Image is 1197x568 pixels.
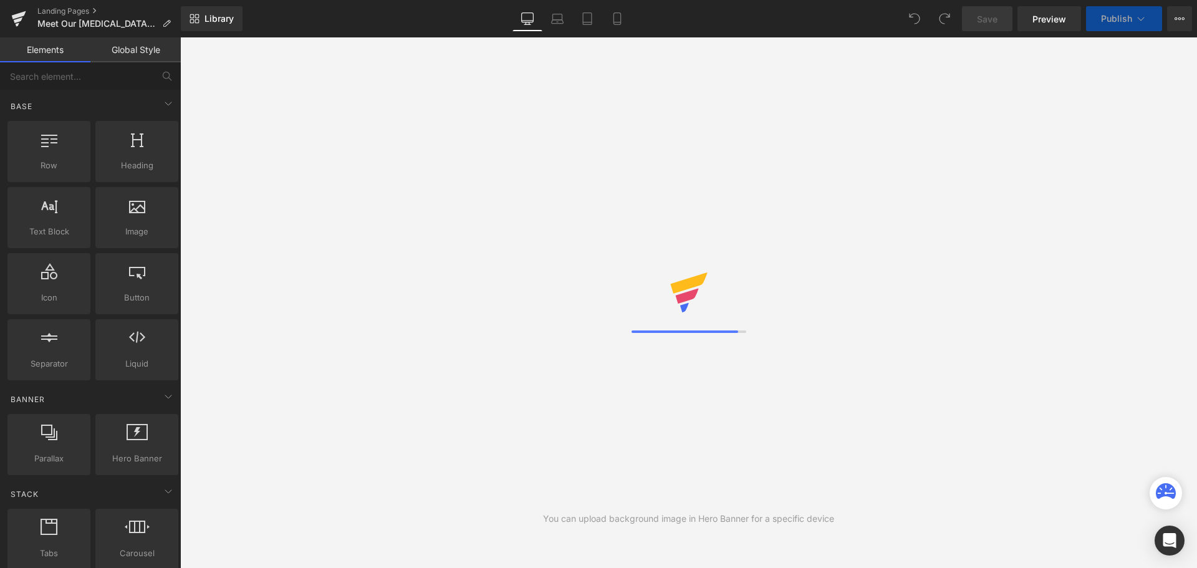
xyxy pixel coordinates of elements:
a: Preview [1017,6,1081,31]
a: Global Style [90,37,181,62]
span: Image [99,225,175,238]
div: Open Intercom Messenger [1155,526,1185,556]
a: Laptop [542,6,572,31]
span: Stack [9,488,40,500]
span: Meet Our [MEDICAL_DATA] Team [37,19,157,29]
span: Row [11,159,87,172]
button: Undo [902,6,927,31]
span: Tabs [11,547,87,560]
a: Mobile [602,6,632,31]
span: Heading [99,159,175,172]
span: Publish [1101,14,1132,24]
span: Carousel [99,547,175,560]
span: Preview [1032,12,1066,26]
span: Liquid [99,357,175,370]
span: Banner [9,393,46,405]
span: Save [977,12,997,26]
span: Base [9,100,34,112]
div: You can upload background image in Hero Banner for a specific device [543,512,834,526]
span: Parallax [11,452,87,465]
a: Landing Pages [37,6,181,16]
button: More [1167,6,1192,31]
a: Desktop [512,6,542,31]
span: Text Block [11,225,87,238]
span: Separator [11,357,87,370]
span: Hero Banner [99,452,175,465]
span: Button [99,291,175,304]
span: Library [204,13,234,24]
button: Redo [932,6,957,31]
a: Tablet [572,6,602,31]
a: New Library [181,6,243,31]
button: Publish [1086,6,1162,31]
span: Icon [11,291,87,304]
